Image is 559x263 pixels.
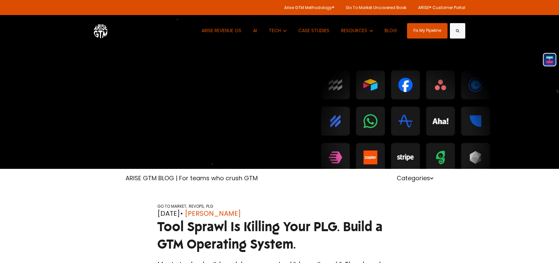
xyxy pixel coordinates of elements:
[157,218,383,252] span: Tool Sprawl Is Killing Your PLG. Build a GTM Operating System.
[196,15,246,46] a: ARISE REVENUE OS
[180,209,183,218] span: •
[397,174,433,182] a: Categories
[380,15,402,46] a: BLOG
[185,208,241,218] a: [PERSON_NAME]
[206,203,213,209] a: PLG
[157,203,187,209] a: GO TO MARKET,
[196,15,402,46] nav: Desktop navigation
[407,23,448,39] a: Fix My Pipeline
[94,23,107,38] img: ARISE GTM logo (1) white
[269,27,281,34] span: TECH
[336,15,378,46] button: Show submenu for RESOURCES RESOURCES
[526,231,559,263] iframe: Chat Widget
[248,15,262,46] a: AI
[341,27,367,34] span: RESOURCES
[189,203,205,209] a: REVOPS,
[293,15,334,46] a: CASE STUDIES
[450,23,465,39] button: Search
[264,15,292,46] button: Show submenu for TECH TECH
[157,208,402,218] div: [DATE]
[126,174,258,182] a: ARISE GTM BLOG | For teams who crush GTM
